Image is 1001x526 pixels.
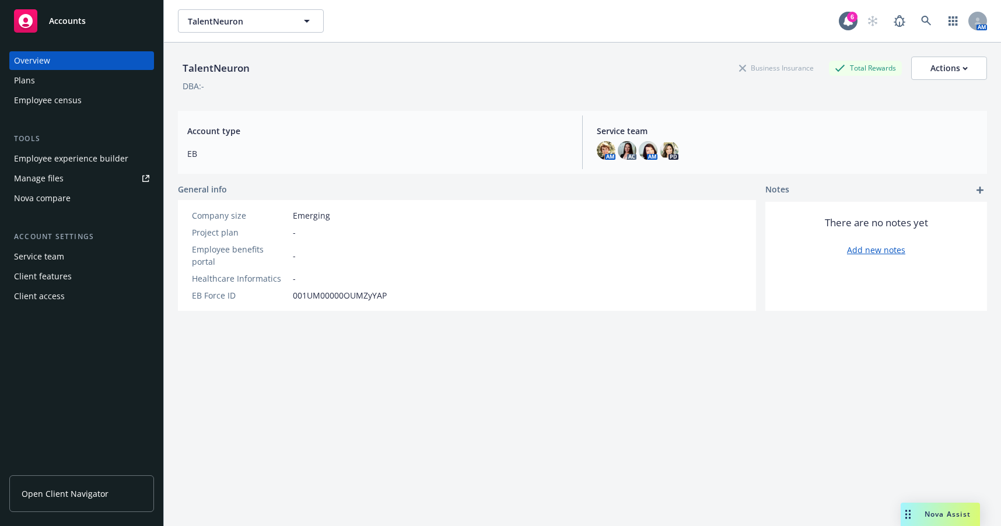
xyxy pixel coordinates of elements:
a: Switch app [942,9,965,33]
div: Business Insurance [733,61,820,75]
div: Company size [192,209,288,222]
a: add [973,183,987,197]
a: Employee experience builder [9,149,154,168]
a: Start snowing [861,9,884,33]
a: Accounts [9,5,154,37]
div: Actions [930,57,968,79]
a: Client access [9,287,154,306]
a: Service team [9,247,154,266]
span: Open Client Navigator [22,488,108,500]
div: Employee benefits portal [192,243,288,268]
div: Nova compare [14,189,71,208]
span: - [293,272,296,285]
img: photo [660,141,678,160]
a: Client features [9,267,154,286]
img: photo [618,141,636,160]
span: Notes [765,183,789,197]
a: Add new notes [847,244,905,256]
div: Plans [14,71,35,90]
a: Overview [9,51,154,70]
a: Search [915,9,938,33]
button: Nova Assist [901,503,980,526]
div: Account settings [9,231,154,243]
div: Manage files [14,169,64,188]
div: Client features [14,267,72,286]
button: TalentNeuron [178,9,324,33]
div: Healthcare Informatics [192,272,288,285]
span: Emerging [293,209,330,222]
span: 001UM00000OUMZyYAP [293,289,387,301]
div: 6 [847,12,857,22]
span: Service team [597,125,978,137]
span: Accounts [49,16,86,26]
span: EB [187,148,568,160]
div: Employee experience builder [14,149,128,168]
span: There are no notes yet [825,216,928,230]
div: DBA: - [183,80,204,92]
div: Drag to move [901,503,915,526]
div: EB Force ID [192,289,288,301]
a: Nova compare [9,189,154,208]
img: photo [597,141,615,160]
div: Employee census [14,91,82,110]
img: photo [639,141,657,160]
div: Project plan [192,226,288,239]
a: Plans [9,71,154,90]
span: General info [178,183,227,195]
div: Total Rewards [829,61,902,75]
div: Tools [9,133,154,145]
div: Client access [14,287,65,306]
a: Report a Bug [888,9,911,33]
a: Manage files [9,169,154,188]
span: Nova Assist [925,509,971,519]
span: TalentNeuron [188,15,289,27]
div: TalentNeuron [178,61,254,76]
div: Overview [14,51,50,70]
span: - [293,250,296,262]
span: Account type [187,125,568,137]
div: Service team [14,247,64,266]
span: - [293,226,296,239]
a: Employee census [9,91,154,110]
button: Actions [911,57,987,80]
